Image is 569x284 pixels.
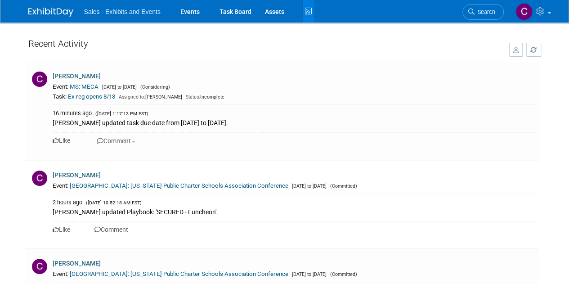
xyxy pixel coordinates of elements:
[94,136,138,146] button: Comment
[53,260,101,267] a: [PERSON_NAME]
[94,226,128,233] a: Comment
[186,94,200,100] span: Status:
[138,84,170,90] span: (Considering)
[462,4,504,20] a: Search
[328,183,357,189] span: (Committed)
[53,270,68,277] span: Event:
[32,259,47,274] img: C.jpg
[84,8,161,15] span: Sales - Exhibits and Events
[328,271,357,277] span: (Committed)
[28,8,73,17] img: ExhibitDay
[70,83,99,90] a: MS: MECA
[70,270,288,277] a: [GEOGRAPHIC_DATA]: [US_STATE] Public Charter Schools Association Conference
[290,271,327,277] span: [DATE] to [DATE]
[184,94,224,100] span: Incomplete
[70,182,288,189] a: [GEOGRAPHIC_DATA]: [US_STATE] Public Charter Schools Association Conference
[53,93,67,100] span: Task:
[475,9,495,15] span: Search
[53,83,68,90] span: Event:
[290,183,327,189] span: [DATE] to [DATE]
[28,34,500,58] div: Recent Activity
[53,207,535,216] div: [PERSON_NAME] updated Playbook: 'SECURED - Luncheon'.
[53,171,101,179] a: [PERSON_NAME]
[53,182,68,189] span: Event:
[53,199,82,206] span: 2 hours ago
[84,200,142,206] span: ([DATE] 10:52:18 AM EST)
[53,137,70,144] a: Like
[32,72,47,87] img: C.jpg
[53,117,535,127] div: [PERSON_NAME] updated task due date from [DATE] to [DATE].
[116,94,182,100] span: [PERSON_NAME]
[93,111,148,117] span: ([DATE] 1:17:13 PM EST)
[53,72,101,80] a: [PERSON_NAME]
[53,226,70,233] a: Like
[100,84,137,90] span: [DATE] to [DATE]
[68,93,115,100] a: Ex reg opens 8/13
[515,3,533,20] img: Christine Lurz
[119,94,145,100] span: Assigned to:
[53,110,92,117] span: 16 minutes ago
[32,171,47,186] img: C.jpg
